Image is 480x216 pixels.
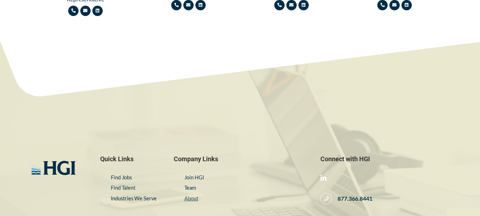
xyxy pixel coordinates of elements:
[332,195,372,202] span: 877.366.8441
[184,185,196,191] a: Team
[184,195,198,201] a: About
[100,155,160,163] span: Quick Links
[320,155,453,163] span: Connect with HGI
[320,193,372,204] a: 877.366.8441
[111,174,132,180] a: Find Jobs
[174,155,306,163] span: Company Links
[184,174,204,180] a: Join HGI
[111,195,157,201] a: Industries We Serve
[111,185,135,191] a: Find Talent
